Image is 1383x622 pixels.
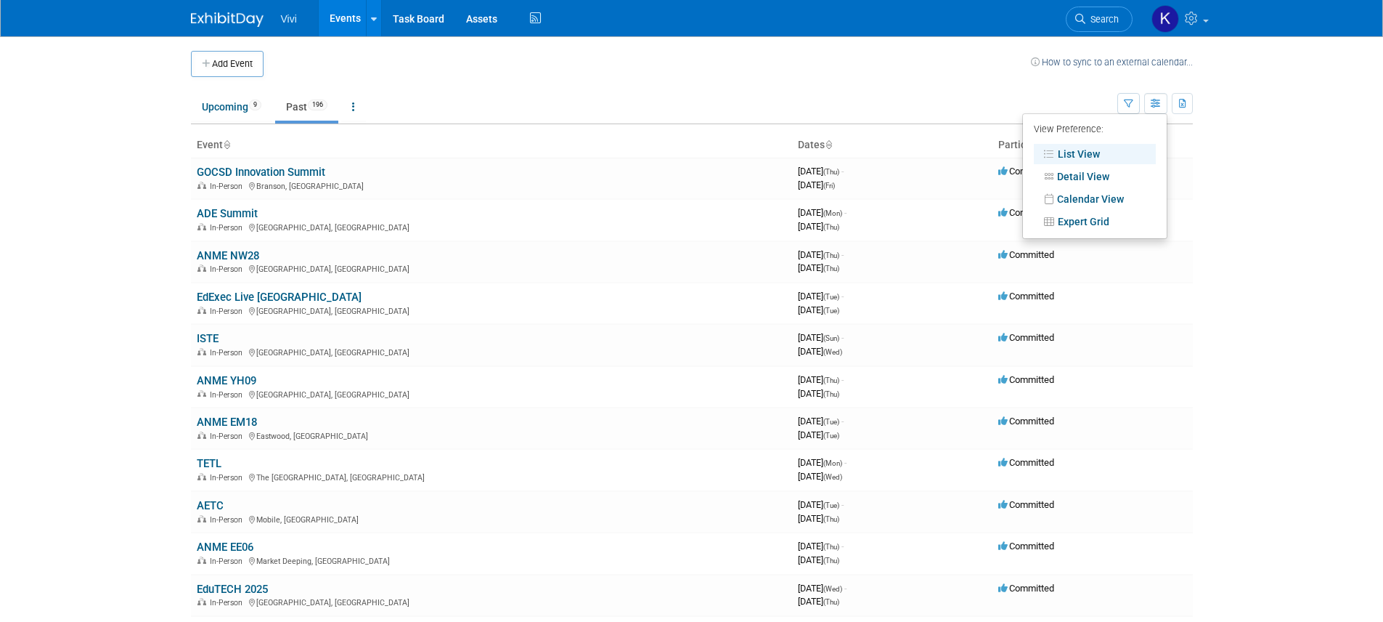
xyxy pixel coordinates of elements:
span: - [844,457,846,468]
span: (Thu) [823,390,839,398]
span: (Wed) [823,348,842,356]
span: In-Person [210,598,247,607]
span: In-Person [210,223,247,233]
span: - [844,207,846,218]
span: [DATE] [798,249,844,260]
span: (Tue) [823,418,839,426]
span: In-Person [210,390,247,400]
span: In-Person [210,307,247,316]
span: - [841,374,844,385]
th: Participation [992,133,1193,158]
span: (Mon) [823,209,842,217]
span: (Thu) [823,515,839,523]
span: - [841,291,844,302]
a: ANME EE06 [197,541,253,554]
span: [DATE] [798,262,839,273]
a: Expert Grid [1034,211,1156,232]
span: (Thu) [823,168,839,176]
img: In-Person Event [197,557,206,564]
span: (Tue) [823,307,839,315]
span: In-Person [210,432,247,441]
span: [DATE] [798,583,846,594]
a: Sort by Event Name [223,139,230,150]
span: In-Person [210,348,247,358]
span: [DATE] [798,471,842,482]
span: [DATE] [798,429,839,440]
span: [DATE] [798,541,844,552]
div: [GEOGRAPHIC_DATA], [GEOGRAPHIC_DATA] [197,221,786,233]
a: ANME EM18 [197,416,257,429]
img: In-Person Event [197,390,206,397]
span: - [844,583,846,594]
div: Branson, [GEOGRAPHIC_DATA] [197,179,786,191]
div: Market Deeping, [GEOGRAPHIC_DATA] [197,554,786,566]
div: [GEOGRAPHIC_DATA], [GEOGRAPHIC_DATA] [197,596,786,607]
span: Search [1085,14,1119,25]
a: Past196 [275,93,338,121]
span: Committed [998,291,1054,302]
span: - [841,249,844,260]
img: ExhibitDay [191,12,264,27]
span: [DATE] [798,221,839,232]
a: How to sync to an external calendar... [1031,57,1193,68]
button: Add Event [191,51,264,77]
a: Upcoming9 [191,93,272,121]
a: List View [1034,144,1156,164]
img: In-Person Event [197,515,206,522]
img: In-Person Event [197,348,206,355]
div: [GEOGRAPHIC_DATA], [GEOGRAPHIC_DATA] [197,388,786,400]
th: Dates [792,133,992,158]
div: [GEOGRAPHIC_DATA], [GEOGRAPHIC_DATA] [197,304,786,316]
span: Committed [998,583,1054,594]
span: [DATE] [798,207,846,218]
span: - [841,416,844,427]
span: - [841,332,844,343]
span: - [841,541,844,552]
span: Committed [998,332,1054,343]
img: Kelly Chadwick [1151,5,1179,33]
span: [DATE] [798,596,839,607]
img: In-Person Event [197,264,206,272]
a: Calendar View [1034,189,1156,209]
span: [DATE] [798,179,835,190]
img: In-Person Event [197,473,206,480]
span: (Wed) [823,473,842,481]
a: EduTECH 2025 [197,583,268,596]
span: In-Person [210,264,247,274]
span: [DATE] [798,416,844,427]
a: ANME NW28 [197,249,259,262]
span: (Thu) [823,598,839,606]
span: Committed [998,207,1054,218]
div: [GEOGRAPHIC_DATA], [GEOGRAPHIC_DATA] [197,262,786,274]
span: Committed [998,374,1054,385]
span: [DATE] [798,513,839,524]
span: Committed [998,499,1054,510]
span: Committed [998,416,1054,427]
img: In-Person Event [197,182,206,189]
div: [GEOGRAPHIC_DATA], [GEOGRAPHIC_DATA] [197,346,786,358]
a: ANME YH09 [197,374,256,387]
span: [DATE] [798,554,839,565]
span: (Tue) [823,293,839,301]
span: - [841,166,844,177]
span: Vivi [281,13,297,25]
a: ADE Summit [197,207,258,220]
span: In-Person [210,557,247,566]
span: Committed [998,457,1054,468]
a: Detail View [1034,166,1156,187]
span: (Thu) [823,557,839,565]
span: (Sun) [823,334,839,342]
a: TETL [197,457,221,470]
span: In-Person [210,182,247,191]
span: [DATE] [798,374,844,385]
span: Committed [998,541,1054,552]
span: (Thu) [823,251,839,259]
a: EdExec Live [GEOGRAPHIC_DATA] [197,291,362,304]
span: (Tue) [823,432,839,440]
span: [DATE] [798,166,844,177]
span: [DATE] [798,499,844,510]
span: [DATE] [798,346,842,357]
div: The [GEOGRAPHIC_DATA], [GEOGRAPHIC_DATA] [197,471,786,482]
span: [DATE] [798,332,844,343]
img: In-Person Event [197,432,206,439]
